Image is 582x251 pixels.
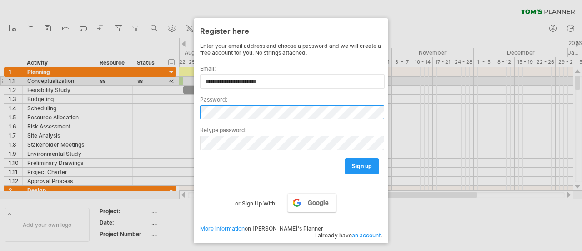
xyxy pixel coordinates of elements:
[200,127,382,133] label: Retype password:
[352,232,381,239] a: an account
[235,193,276,209] label: or Sign Up With:
[287,193,336,212] a: Google
[352,163,372,169] span: sign up
[315,232,382,239] span: I already have .
[200,65,382,72] label: Email:
[345,158,379,174] a: sign up
[200,225,245,232] a: More information
[200,42,382,56] div: Enter your email address and choose a password and we will create a free account for you. No stri...
[200,96,382,103] label: Password:
[200,22,382,39] div: Register here
[200,225,323,232] span: on [PERSON_NAME]'s Planner
[308,199,329,206] span: Google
